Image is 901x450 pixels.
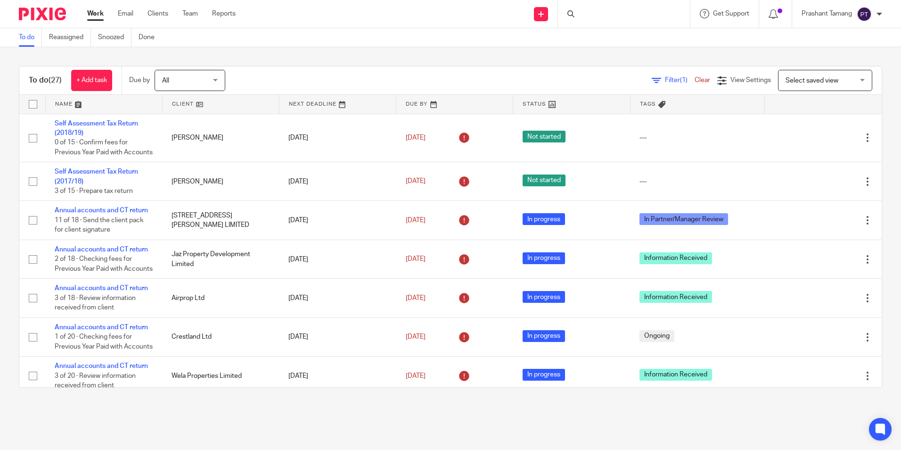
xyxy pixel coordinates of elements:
td: [DATE] [279,114,396,162]
td: [DATE] [279,201,396,240]
span: In progress [523,213,565,225]
span: [DATE] [406,295,426,301]
span: 0 of 15 · Confirm fees for Previous Year Paid with Accounts [55,139,153,156]
td: Airprop Ltd [162,279,279,317]
span: Tags [640,101,656,107]
a: Self Assessment Tax Return (2018/19) [55,120,138,136]
td: [DATE] [279,279,396,317]
span: View Settings [730,77,771,83]
a: Clients [147,9,168,18]
td: [PERSON_NAME] [162,114,279,162]
span: In progress [523,330,565,342]
td: [STREET_ADDRESS][PERSON_NAME] LIMITED [162,201,279,240]
td: [PERSON_NAME] [162,162,279,201]
a: Reports [212,9,236,18]
span: Filter [665,77,695,83]
td: [DATE] [279,240,396,278]
span: 3 of 20 · Review information received from client [55,373,136,389]
a: Self Assessment Tax Return (2017/18) [55,168,138,184]
div: --- [639,177,755,186]
span: All [162,77,169,84]
span: In progress [523,369,565,381]
span: 1 of 20 · Checking fees for Previous Year Paid with Accounts [55,333,153,350]
p: Prashant Tamang [802,9,852,18]
img: Pixie [19,8,66,20]
span: 3 of 15 · Prepare tax return [55,188,133,194]
a: Email [118,9,133,18]
a: Reassigned [49,28,91,47]
a: Annual accounts and CT return [55,207,148,214]
td: Crestland Ltd [162,317,279,356]
a: Annual accounts and CT return [55,324,148,331]
span: [DATE] [406,373,426,379]
span: [DATE] [406,178,426,185]
td: [DATE] [279,357,396,395]
div: --- [639,133,755,142]
a: Team [182,9,198,18]
span: Select saved view [786,77,838,84]
a: To do [19,28,42,47]
span: In Partner/Manager Review [639,213,728,225]
span: Not started [523,175,565,186]
span: [DATE] [406,333,426,340]
a: Done [139,28,162,47]
a: Snoozed [98,28,131,47]
span: (27) [49,76,62,84]
span: [DATE] [406,134,426,141]
a: Annual accounts and CT return [55,285,148,292]
span: Information Received [639,291,712,303]
span: Get Support [713,10,749,17]
a: Annual accounts and CT return [55,363,148,369]
span: In progress [523,252,565,264]
td: Jaz Property Development Limited [162,240,279,278]
h1: To do [29,75,62,85]
span: Not started [523,131,565,142]
span: [DATE] [406,256,426,263]
span: 11 of 18 · Send the client pack for client signature [55,217,143,233]
p: Due by [129,75,150,85]
img: svg%3E [857,7,872,22]
a: Annual accounts and CT return [55,246,148,253]
td: [DATE] [279,162,396,201]
span: 2 of 18 · Checking fees for Previous Year Paid with Accounts [55,256,153,273]
span: 3 of 18 · Review information received from client [55,295,136,311]
span: Ongoing [639,330,674,342]
span: Information Received [639,369,712,381]
a: + Add task [71,70,112,91]
td: Wela Properties Limited [162,357,279,395]
span: [DATE] [406,217,426,224]
a: Clear [695,77,710,83]
span: In progress [523,291,565,303]
span: (1) [680,77,688,83]
span: Information Received [639,252,712,264]
a: Work [87,9,104,18]
td: [DATE] [279,317,396,356]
